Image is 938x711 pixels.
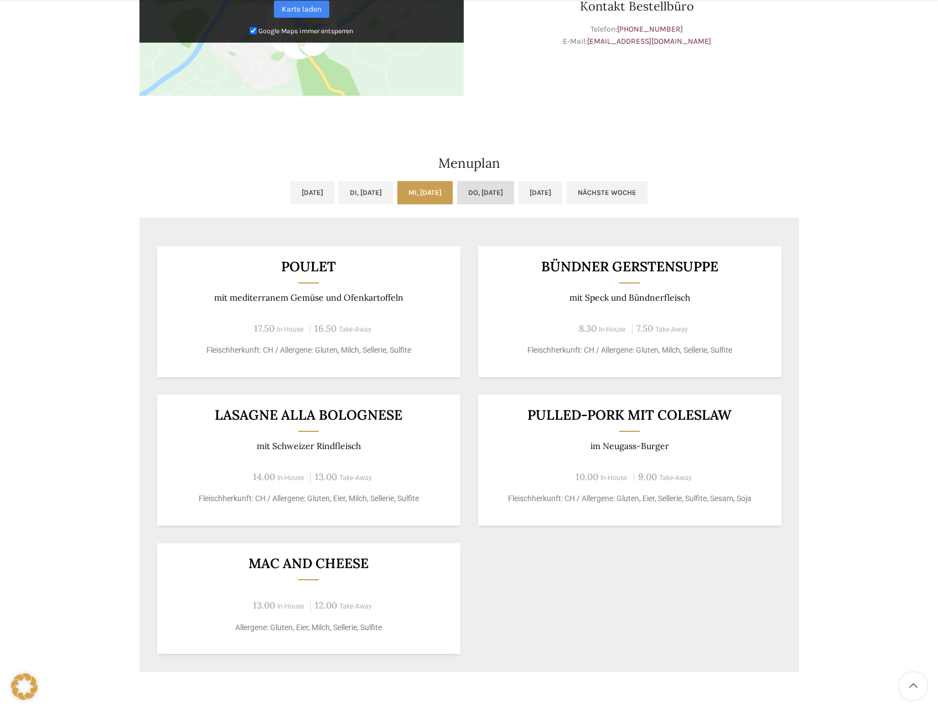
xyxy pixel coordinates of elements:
a: [DATE] [519,181,562,204]
span: 8.30 [579,322,597,334]
p: Telefon: E-Mail: [475,23,799,48]
p: Fleischherkunft: CH / Allergene: Gluten, Eier, Milch, Sellerie, Sulfite [170,493,447,504]
span: 13.00 [253,599,275,611]
span: Take-Away [339,474,372,482]
a: Do, [DATE] [457,181,514,204]
span: 12.00 [315,599,337,611]
span: 7.50 [636,322,653,334]
span: Take-Away [339,602,372,610]
span: In-House [277,326,304,333]
span: Take-Away [655,326,688,333]
p: Fleischherkunft: CH / Allergene: Gluten, Milch, Sellerie, Sulfite [170,344,447,356]
span: 16.50 [314,322,336,334]
span: In-House [277,602,304,610]
h3: Mac and Cheese [170,557,447,570]
h3: Pulled-Pork mit Coleslaw [491,408,768,422]
span: 10.00 [576,471,598,483]
p: mit Speck und Bündnerfleisch [491,292,768,303]
p: mit Schweizer Rindfleisch [170,441,447,451]
h3: Poulet [170,260,447,274]
span: 14.00 [253,471,275,483]
span: 9.00 [638,471,657,483]
small: Google Maps immer entsperren [258,27,353,35]
a: Scroll to top button [899,672,927,700]
h3: Bündner Gerstensuppe [491,260,768,274]
span: In-House [600,474,628,482]
a: [PHONE_NUMBER] [617,24,683,34]
h3: LASAGNE ALLA BOLOGNESE [170,408,447,422]
a: Nächste Woche [567,181,647,204]
p: Fleischherkunft: CH / Allergene: Gluten, Eier, Sellerie, Sulfite, Sesam, Soja [491,493,768,504]
input: Google Maps immer entsperren [250,27,257,34]
span: 13.00 [315,471,337,483]
span: 17.50 [254,322,274,334]
span: Take-Away [659,474,692,482]
a: Mi, [DATE] [397,181,453,204]
p: Fleischherkunft: CH / Allergene: Gluten, Milch, Sellerie, Sulfite [491,344,768,356]
p: Allergene: Gluten, Eier, Milch, Sellerie, Sulfite [170,622,447,633]
p: mit mediterranem Gemüse und Ofenkartoffeln [170,292,447,303]
a: Karte laden [274,1,329,18]
h2: Menuplan [139,157,799,170]
a: Di, [DATE] [339,181,393,204]
span: In-House [277,474,304,482]
a: [DATE] [291,181,334,204]
span: In-House [599,326,626,333]
p: im Neugass-Burger [491,441,768,451]
a: [EMAIL_ADDRESS][DOMAIN_NAME] [587,37,711,46]
span: Take-Away [339,326,371,333]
